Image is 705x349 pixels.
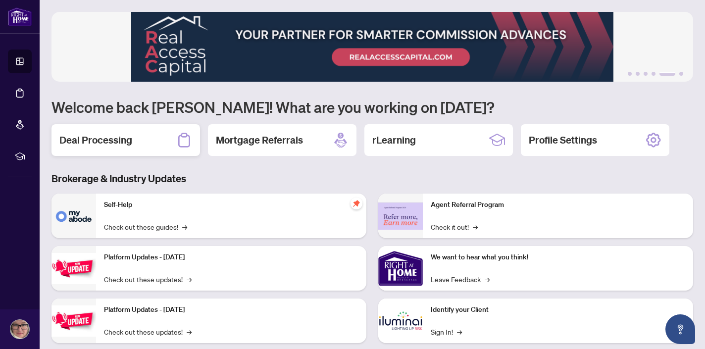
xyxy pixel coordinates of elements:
p: Self-Help [104,199,358,210]
button: 5 [659,72,675,76]
span: → [457,326,462,337]
h2: rLearning [372,133,416,147]
button: 3 [644,72,648,76]
h2: Profile Settings [529,133,597,147]
a: Check out these updates!→ [104,274,192,285]
span: → [187,326,192,337]
img: Identify your Client [378,299,423,343]
img: Platform Updates - July 8, 2025 [51,305,96,337]
a: Sign In!→ [431,326,462,337]
img: Profile Icon [10,320,29,339]
span: → [473,221,478,232]
span: → [187,274,192,285]
p: We want to hear what you think! [431,252,685,263]
span: → [182,221,187,232]
p: Agent Referral Program [431,199,685,210]
a: Leave Feedback→ [431,274,490,285]
button: 2 [636,72,640,76]
img: logo [8,7,32,26]
span: pushpin [351,198,362,209]
button: Open asap [665,314,695,344]
p: Identify your Client [431,304,685,315]
img: Agent Referral Program [378,202,423,230]
span: → [485,274,490,285]
img: Platform Updates - July 21, 2025 [51,253,96,284]
img: We want to hear what you think! [378,246,423,291]
button: 4 [652,72,655,76]
p: Platform Updates - [DATE] [104,252,358,263]
h2: Mortgage Referrals [216,133,303,147]
button: 6 [679,72,683,76]
h2: Deal Processing [59,133,132,147]
img: Slide 4 [51,12,693,82]
img: Self-Help [51,194,96,238]
a: Check out these guides!→ [104,221,187,232]
a: Check out these updates!→ [104,326,192,337]
a: Check it out!→ [431,221,478,232]
h1: Welcome back [PERSON_NAME]! What are you working on [DATE]? [51,98,693,116]
button: 1 [628,72,632,76]
p: Platform Updates - [DATE] [104,304,358,315]
h3: Brokerage & Industry Updates [51,172,693,186]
